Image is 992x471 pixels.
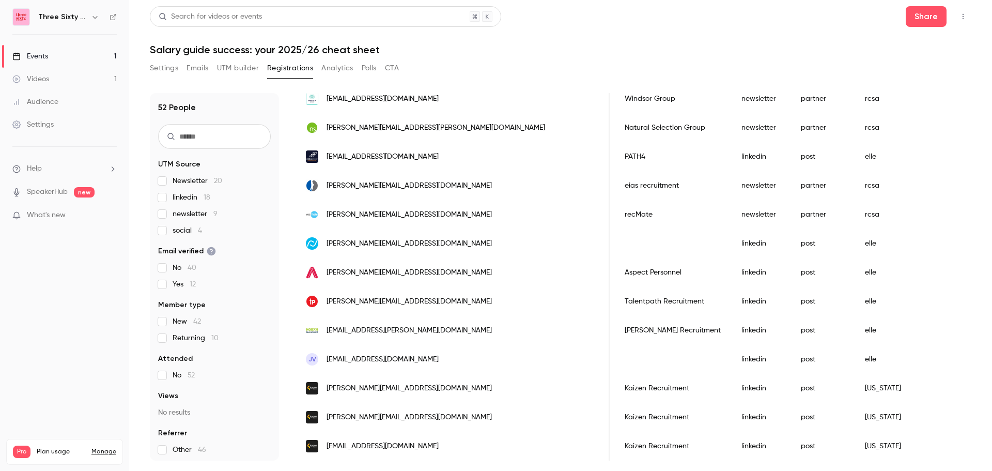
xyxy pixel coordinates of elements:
div: [US_STATE] [855,432,937,461]
p: No results [158,407,271,418]
div: post [791,287,855,316]
div: Events [12,51,48,62]
div: post [791,316,855,345]
span: 12 [190,281,196,288]
button: CTA [385,60,399,77]
div: Audience [12,97,58,107]
span: [PERSON_NAME][EMAIL_ADDRESS][PERSON_NAME][DOMAIN_NAME] [327,123,545,133]
span: No [173,263,196,273]
img: path4group.com [306,150,318,163]
span: No [173,370,195,381]
span: [PERSON_NAME][EMAIL_ADDRESS][DOMAIN_NAME] [327,383,492,394]
div: Kaizen Recruitment [614,374,731,403]
div: post [791,258,855,287]
div: rcsa [855,171,937,200]
a: SpeakerHub [27,187,68,197]
img: recruiterflow.com [306,237,318,250]
img: eliasrecruitment.com [306,179,318,192]
span: 52 [188,372,195,379]
span: Pro [13,446,30,458]
span: New [173,316,201,327]
div: Kaizen Recruitment [614,432,731,461]
span: Newsletter [173,176,222,186]
span: [EMAIL_ADDRESS][DOMAIN_NAME] [327,354,439,365]
div: newsletter [731,84,791,113]
span: 9 [213,210,218,218]
div: elle [855,287,937,316]
div: [US_STATE] [855,403,937,432]
div: post [791,345,855,374]
h6: Three Sixty Digital [38,12,87,22]
span: [PERSON_NAME][EMAIL_ADDRESS][DOMAIN_NAME] [327,180,492,191]
div: Kaizen Recruitment [614,403,731,432]
div: Talentpath Recruitment [614,287,731,316]
img: Three Sixty Digital [13,9,29,25]
div: Aspect Personnel [614,258,731,287]
span: social [173,225,202,236]
span: UTM Source [158,159,200,170]
span: [PERSON_NAME][EMAIL_ADDRESS][DOMAIN_NAME] [327,209,492,220]
div: linkedin [731,403,791,432]
div: linkedin [731,316,791,345]
span: Other [173,445,206,455]
span: [PERSON_NAME][EMAIL_ADDRESS][DOMAIN_NAME] [327,296,492,307]
div: partner [791,171,855,200]
span: Referrer [158,428,187,438]
div: linkedin [731,374,791,403]
span: new [74,187,95,197]
span: Member type [158,300,206,310]
div: PATH4 [614,142,731,171]
div: newsletter [731,171,791,200]
span: linkedin [173,192,210,203]
span: 20 [214,177,222,185]
div: recMate [614,200,731,229]
span: 18 [204,194,210,201]
div: [PERSON_NAME] Recruitment [614,316,731,345]
div: rcsa [855,113,937,142]
span: 4 [198,227,202,234]
div: elle [855,142,937,171]
div: Windsor Group [614,84,731,113]
span: newsletter [173,209,218,219]
iframe: Noticeable Trigger [104,211,117,220]
div: linkedin [731,258,791,287]
a: Manage [91,448,116,456]
span: 46 [198,446,206,453]
img: windsor-group.com.au [306,93,318,105]
button: UTM builder [217,60,259,77]
img: kaizenrecruitment.com.au [306,440,318,452]
div: partner [791,200,855,229]
li: help-dropdown-opener [12,163,117,174]
img: hoban.com.au [306,324,318,337]
span: What's new [27,210,66,221]
span: Plan usage [37,448,85,456]
span: 40 [188,264,196,271]
h1: Salary guide success: your 2025/26 cheat sheet [150,43,971,56]
span: 42 [193,318,201,325]
span: [PERSON_NAME][EMAIL_ADDRESS][DOMAIN_NAME] [327,238,492,249]
div: post [791,142,855,171]
div: newsletter [731,200,791,229]
button: Settings [150,60,178,77]
button: Analytics [321,60,353,77]
span: [PERSON_NAME][EMAIL_ADDRESS][DOMAIN_NAME] [327,412,492,423]
h1: 52 People [158,101,196,114]
span: [EMAIL_ADDRESS][DOMAIN_NAME] [327,441,439,452]
div: post [791,432,855,461]
div: partner [791,84,855,113]
span: Email verified [158,246,216,256]
div: post [791,403,855,432]
div: linkedin [731,142,791,171]
div: rcsa [855,200,937,229]
div: Natural Selection Group [614,113,731,142]
img: aspectpersonnel.com.au [306,266,318,279]
span: Yes [173,279,196,290]
div: post [791,374,855,403]
div: eias recruitment [614,171,731,200]
section: facet-groups [158,159,271,455]
span: Views [158,391,178,401]
div: [US_STATE] [855,374,937,403]
span: Help [27,163,42,174]
span: 10 [211,335,219,342]
div: elle [855,258,937,287]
